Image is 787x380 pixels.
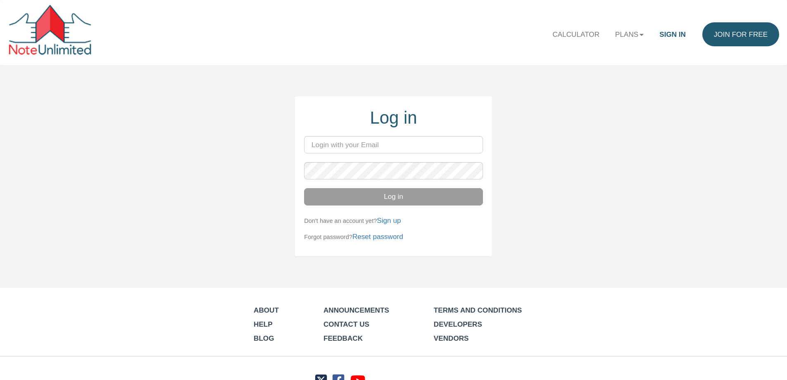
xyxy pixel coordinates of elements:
[323,320,369,328] a: Contact Us
[651,22,694,46] a: Sign in
[377,216,401,225] a: Sign up
[254,320,273,328] a: Help
[254,306,279,314] a: About
[323,334,363,342] a: Feedback
[434,306,522,314] a: Terms and Conditions
[304,136,483,153] input: Login with your Email
[304,188,483,206] button: Log in
[304,105,483,130] div: Log in
[323,306,389,314] a: Announcements
[607,22,651,46] a: Plans
[304,234,403,240] small: Forgot password?
[434,320,482,328] a: Developers
[434,334,469,342] a: Vendors
[254,334,274,342] a: Blog
[304,217,401,224] small: Don't have an account yet?
[352,232,403,241] a: Reset password
[702,22,779,46] a: Join for FREE
[544,22,607,46] a: Calculator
